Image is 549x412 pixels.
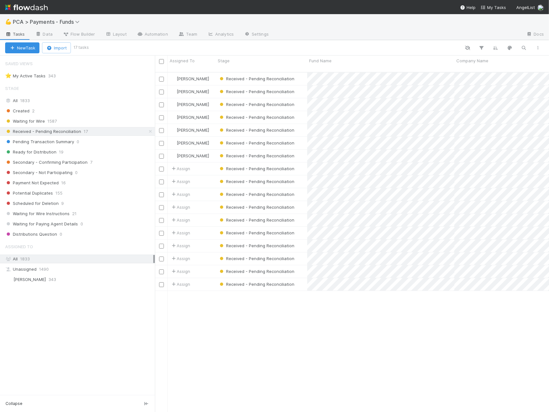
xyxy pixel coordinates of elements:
a: Flow Builder [58,30,100,40]
input: Toggle Row Selected [159,167,164,171]
div: Received - Pending Reconciliation [218,242,294,249]
span: My Tasks [481,5,506,10]
div: Received - Pending Reconciliation [218,217,294,223]
span: PCA > Payments - Funds [13,19,83,25]
button: Import [42,42,71,53]
img: avatar_c6c9a18c-a1dc-4048-8eac-219674057138.png [171,76,176,81]
div: Received - Pending Reconciliation [218,191,294,197]
div: Received - Pending Reconciliation [218,101,294,108]
a: Settings [239,30,274,40]
span: Received - Pending Reconciliation [5,127,81,136]
span: Company Name [456,57,488,64]
input: Toggle Row Selected [159,231,164,236]
div: [PERSON_NAME] [170,75,209,82]
div: Received - Pending Reconciliation [218,127,294,133]
span: Saved Views [5,57,33,70]
span: Assign [170,165,190,172]
span: Assign [170,178,190,185]
span: 7 [90,158,92,166]
span: Waiting for Wire Instructions [5,210,70,218]
div: Received - Pending Reconciliation [218,75,294,82]
button: NewTask [5,42,39,53]
img: avatar_c6c9a18c-a1dc-4048-8eac-219674057138.png [171,102,176,107]
span: 17 [84,127,88,136]
div: Assign [170,268,190,275]
span: 19 [59,148,63,156]
span: Received - Pending Reconciliation [218,269,294,274]
img: avatar_c6c9a18c-a1dc-4048-8eac-219674057138.png [171,89,176,94]
input: Toggle All Rows Selected [159,59,164,64]
span: Assign [170,217,190,223]
span: Stage [218,57,230,64]
div: All [5,255,153,263]
input: Toggle Row Selected [159,154,164,159]
div: Help [460,4,476,11]
input: Toggle Row Selected [159,282,164,287]
span: 1587 [47,117,57,125]
span: Received - Pending Reconciliation [218,256,294,261]
input: Toggle Row Selected [159,257,164,261]
span: 0 [75,169,78,177]
span: Collapse [5,401,22,407]
span: Received - Pending Reconciliation [218,192,294,197]
span: 💪 [5,19,12,24]
small: 17 tasks [73,45,89,50]
a: My Tasks [481,4,506,11]
span: Secondary - Not Participating [5,169,72,177]
span: Received - Pending Reconciliation [218,153,294,158]
img: avatar_c6c9a18c-a1dc-4048-8eac-219674057138.png [171,127,176,133]
span: [PERSON_NAME] [13,277,46,282]
span: Fund Name [309,57,332,64]
div: Received - Pending Reconciliation [218,153,294,159]
input: Toggle Row Selected [159,115,164,120]
span: Scheduled for Deletion [5,199,59,207]
div: Received - Pending Reconciliation [218,230,294,236]
div: [PERSON_NAME] [170,127,209,133]
div: [PERSON_NAME] [170,114,209,120]
span: 0 [80,220,83,228]
span: Received - Pending Reconciliation [218,102,294,107]
span: Assign [170,191,190,197]
div: Received - Pending Reconciliation [218,255,294,262]
span: Received - Pending Reconciliation [218,217,294,223]
input: Toggle Row Selected [159,90,164,94]
span: Created [5,107,30,115]
div: Unassigned [5,265,153,273]
span: [PERSON_NAME] [177,102,209,107]
span: 0 [77,138,79,146]
div: Received - Pending Reconciliation [218,88,294,95]
div: My Active Tasks [5,72,46,80]
img: avatar_c6c9a18c-a1dc-4048-8eac-219674057138.png [537,4,544,11]
span: Tasks [5,31,25,37]
span: 343 [48,72,62,80]
div: Received - Pending Reconciliation [218,268,294,275]
span: Received - Pending Reconciliation [218,282,294,287]
span: Ready for Distribution [5,148,56,156]
span: 1833 [20,97,30,105]
span: [PERSON_NAME] [177,115,209,120]
span: AngelList [516,5,535,10]
img: avatar_c6c9a18c-a1dc-4048-8eac-219674057138.png [171,115,176,120]
input: Toggle Row Selected [159,180,164,184]
span: Received - Pending Reconciliation [218,205,294,210]
div: Assign [170,204,190,210]
span: [PERSON_NAME] [177,153,209,158]
span: 16 [61,179,66,187]
input: Toggle Row Selected [159,192,164,197]
span: Assign [170,255,190,262]
div: All [5,97,153,105]
input: Toggle Row Selected [159,218,164,223]
span: Assigned To [5,240,33,253]
span: Received - Pending Reconciliation [218,179,294,184]
div: [PERSON_NAME] [170,88,209,95]
span: Received - Pending Reconciliation [218,243,294,248]
span: Assign [170,281,190,287]
span: Pending Transaction Summary [5,138,74,146]
div: Received - Pending Reconciliation [218,140,294,146]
